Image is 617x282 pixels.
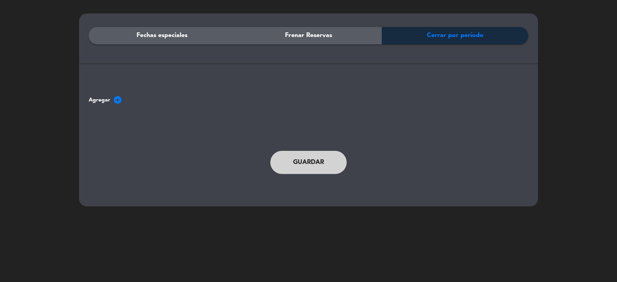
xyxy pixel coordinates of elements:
span: add_circle [113,95,122,105]
button: Guardar [270,151,347,174]
span: Frenar Reservas [285,30,332,41]
span: Agregar [89,95,528,105]
span: Fechas especiales [137,30,187,41]
span: Cerrar por período [427,30,484,41]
